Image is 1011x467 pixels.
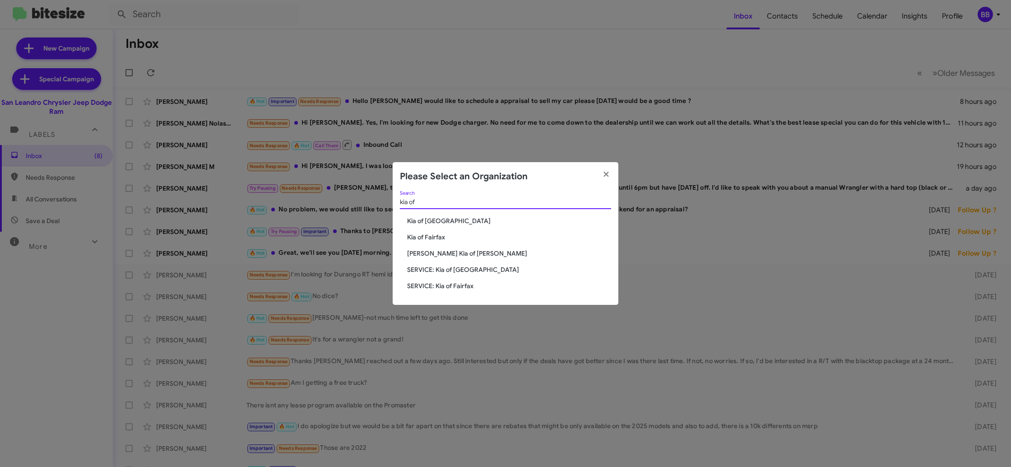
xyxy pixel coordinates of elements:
[407,249,611,258] span: [PERSON_NAME] Kia of [PERSON_NAME]
[400,169,528,184] h2: Please Select an Organization
[407,281,611,290] span: SERVICE: Kia of Fairfax
[407,233,611,242] span: Kia of Fairfax
[407,265,611,274] span: SERVICE: Kia of [GEOGRAPHIC_DATA]
[407,216,611,225] span: Kia of [GEOGRAPHIC_DATA]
